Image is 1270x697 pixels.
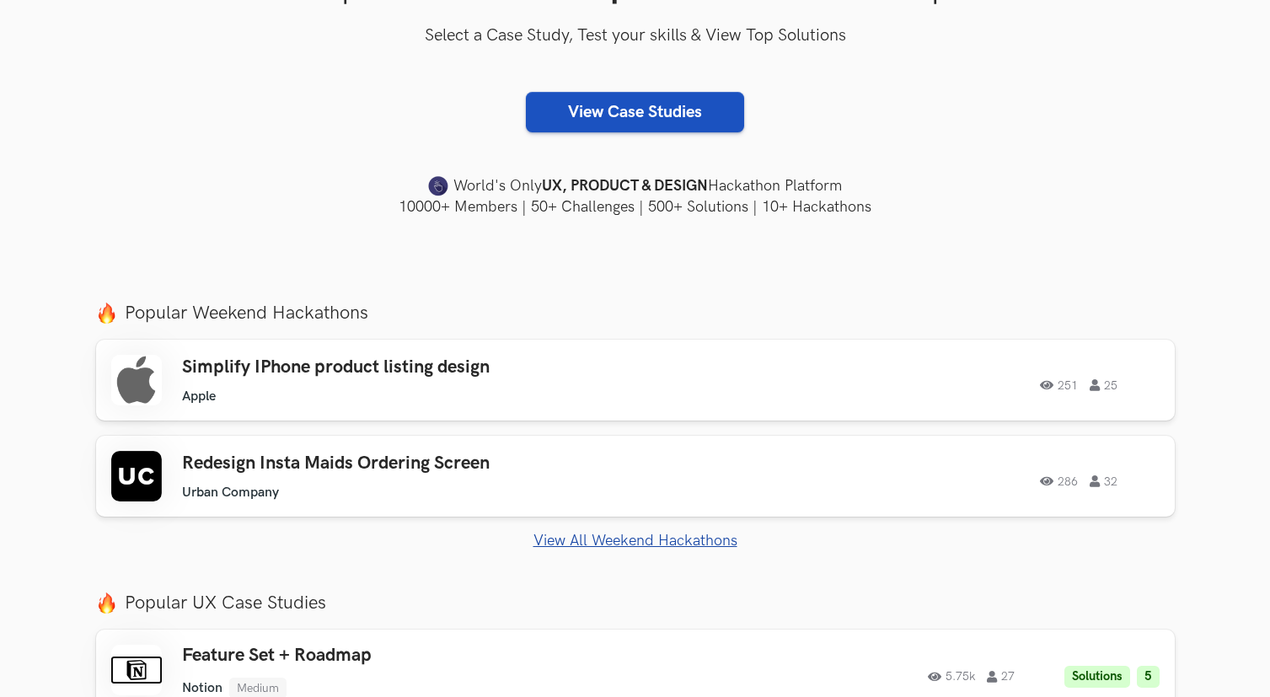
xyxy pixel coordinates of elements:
h3: Simplify IPhone product listing design [182,357,661,378]
strong: UX, PRODUCT & DESIGN [542,174,708,198]
label: Popular Weekend Hackathons [96,302,1175,324]
h3: Select a Case Study, Test your skills & View Top Solutions [96,23,1175,50]
h3: Redesign Insta Maids Ordering Screen [182,453,661,474]
span: 32 [1090,475,1117,487]
span: 286 [1040,475,1078,487]
li: Apple [182,389,216,405]
span: 5.75k [928,671,975,683]
h3: Feature Set + Roadmap [182,645,661,667]
li: Urban Company [182,485,279,501]
li: Solutions [1064,666,1130,689]
a: View All Weekend Hackathons [96,532,1175,550]
h4: World's Only Hackathon Platform [96,174,1175,198]
span: 27 [987,671,1015,683]
label: Popular UX Case Studies [96,592,1175,614]
li: Notion [182,680,222,696]
h4: 10000+ Members | 50+ Challenges | 500+ Solutions | 10+ Hackathons [96,196,1175,217]
a: View Case Studies [526,92,744,132]
a: Redesign Insta Maids Ordering Screen Urban Company 286 32 [96,436,1175,517]
img: fire.png [96,303,117,324]
img: fire.png [96,592,117,614]
a: Simplify IPhone product listing design Apple 251 25 [96,340,1175,421]
span: 251 [1040,379,1078,391]
li: 5 [1137,666,1160,689]
span: 25 [1090,379,1117,391]
img: uxhack-favicon-image.png [428,175,448,197]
